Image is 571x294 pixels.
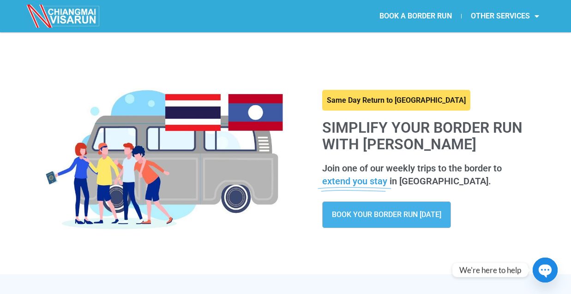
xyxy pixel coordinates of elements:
span: BOOK YOUR BORDER RUN [DATE] [332,211,441,218]
nav: Menu [285,6,548,27]
span: Join one of our weekly trips to the border to [322,163,502,174]
a: OTHER SERVICES [462,6,548,27]
h1: Simplify your border run with [PERSON_NAME] [322,120,535,152]
a: BOOK YOUR BORDER RUN [DATE] [322,201,451,228]
a: BOOK A BORDER RUN [370,6,461,27]
span: in [GEOGRAPHIC_DATA]. [390,176,491,187]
